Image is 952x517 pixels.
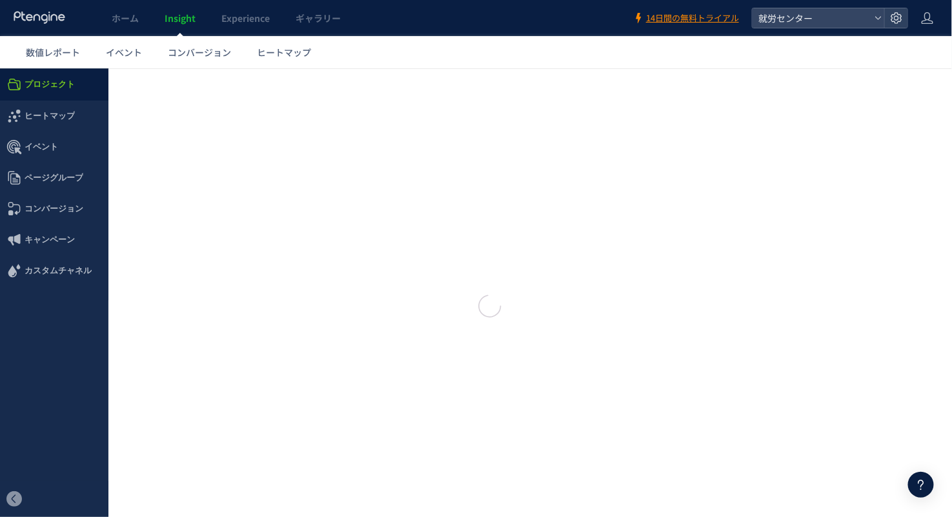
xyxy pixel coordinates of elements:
[25,94,83,125] span: ページグループ
[25,1,75,32] span: プロジェクト
[25,63,58,94] span: イベント
[25,32,75,63] span: ヒートマップ
[25,156,75,187] span: キャンペーン
[25,187,92,218] span: カスタムチャネル
[25,125,83,156] span: コンバージョン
